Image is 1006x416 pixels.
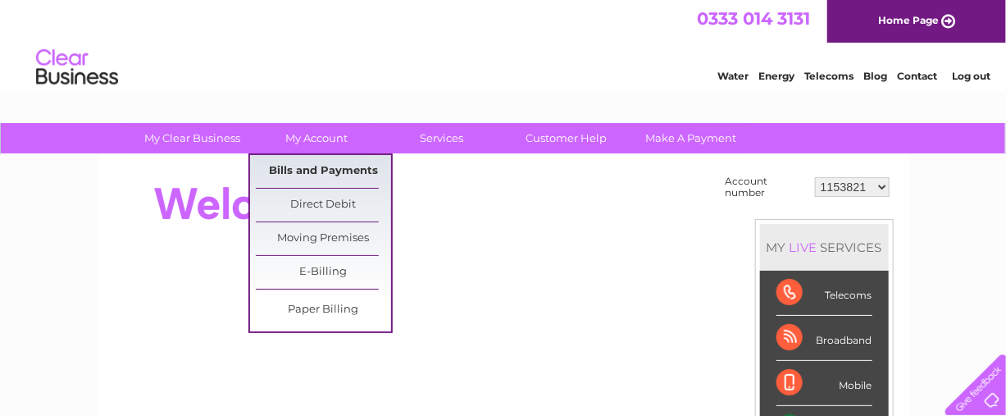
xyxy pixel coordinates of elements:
a: E-Billing [256,256,391,289]
a: My Clear Business [125,123,260,153]
div: Telecoms [776,271,872,316]
div: LIVE [786,240,821,255]
div: MY SERVICES [760,224,889,271]
a: Bills and Payments [256,155,391,188]
a: Contact [897,70,937,82]
a: Energy [758,70,794,82]
a: My Account [249,123,385,153]
a: Moving Premises [256,222,391,255]
a: Telecoms [804,70,854,82]
div: Clear Business is a trading name of Verastar Limited (registered in [GEOGRAPHIC_DATA] No. 3667643... [116,9,891,80]
div: Broadband [776,316,872,361]
a: Customer Help [498,123,634,153]
a: Water [717,70,749,82]
td: Account number [721,171,811,203]
a: Blog [863,70,887,82]
a: Services [374,123,509,153]
a: Paper Billing [256,294,391,327]
a: 0333 014 3131 [697,8,810,29]
a: Direct Debit [256,189,391,222]
a: Make A Payment [623,123,758,153]
div: Mobile [776,361,872,406]
a: Log out [952,70,990,82]
img: logo.png [35,43,119,93]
